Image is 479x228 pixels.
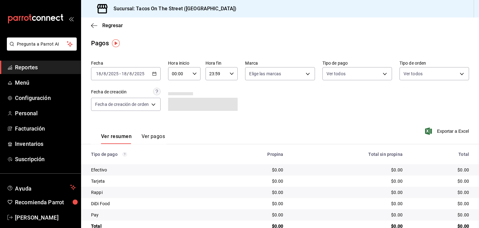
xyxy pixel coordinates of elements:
svg: Los pagos realizados con Pay y otras terminales son montos brutos. [123,152,127,156]
label: Tipo de pago [322,61,392,65]
button: Ver resumen [101,133,132,144]
div: $0.00 [223,178,283,184]
div: Tipo de pago [91,152,213,157]
button: Exportar a Excel [426,127,469,135]
div: Fecha de creación [91,89,127,95]
button: Ver pagos [142,133,165,144]
div: DiDi Food [91,201,213,207]
div: $0.00 [223,167,283,173]
span: Configuración [15,94,76,102]
div: navigation tabs [101,133,165,144]
label: Hora fin [206,61,238,65]
input: ---- [134,71,145,76]
div: $0.00 [223,189,283,196]
div: $0.00 [413,167,469,173]
div: Propina [223,152,283,157]
span: Recomienda Parrot [15,198,76,206]
span: Fecha de creación de orden [95,101,149,107]
span: / [106,71,108,76]
div: Pay [91,212,213,218]
div: $0.00 [413,178,469,184]
span: Reportes [15,63,76,72]
label: Fecha [91,61,161,65]
h3: Sucursal: Tacos On The Street ([GEOGRAPHIC_DATA]) [109,5,236,12]
span: Suscripción [15,155,76,163]
div: $0.00 [413,212,469,218]
div: Tarjeta [91,178,213,184]
input: -- [103,71,106,76]
span: Menú [15,78,76,87]
input: -- [129,71,132,76]
span: Inventarios [15,140,76,148]
img: Tooltip marker [112,39,120,47]
button: Pregunta a Parrot AI [7,37,77,51]
span: Ver todos [327,71,346,77]
div: Total [413,152,469,157]
span: Pregunta a Parrot AI [17,41,67,47]
span: Regresar [102,22,123,28]
label: Marca [245,61,315,65]
span: Elige las marcas [249,71,281,77]
label: Tipo de orden [399,61,469,65]
div: $0.00 [293,201,403,207]
div: $0.00 [223,201,283,207]
div: $0.00 [293,167,403,173]
span: - [119,71,121,76]
span: / [101,71,103,76]
span: [PERSON_NAME] [15,213,76,222]
button: open_drawer_menu [69,16,74,21]
input: -- [96,71,101,76]
div: $0.00 [413,189,469,196]
div: $0.00 [223,212,283,218]
span: Ayuda [15,184,68,191]
div: Rappi [91,189,213,196]
input: -- [121,71,127,76]
label: Hora inicio [168,61,201,65]
div: Efectivo [91,167,213,173]
span: / [127,71,129,76]
div: $0.00 [413,201,469,207]
div: Pagos [91,38,109,48]
span: Facturación [15,124,76,133]
span: Ver todos [404,71,423,77]
div: Total sin propina [293,152,403,157]
input: ---- [108,71,119,76]
span: / [132,71,134,76]
div: $0.00 [293,178,403,184]
div: $0.00 [293,212,403,218]
span: Personal [15,109,76,117]
button: Regresar [91,22,123,28]
a: Pregunta a Parrot AI [4,45,77,52]
div: $0.00 [293,189,403,196]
